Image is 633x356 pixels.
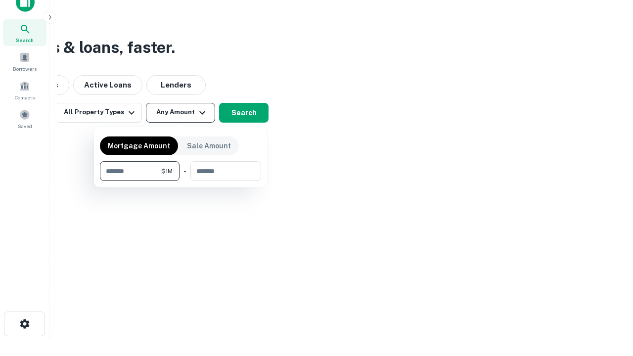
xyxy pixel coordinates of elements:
[108,140,170,151] p: Mortgage Amount
[183,161,186,181] div: -
[584,277,633,324] iframe: Chat Widget
[187,140,231,151] p: Sale Amount
[161,167,173,176] span: $1M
